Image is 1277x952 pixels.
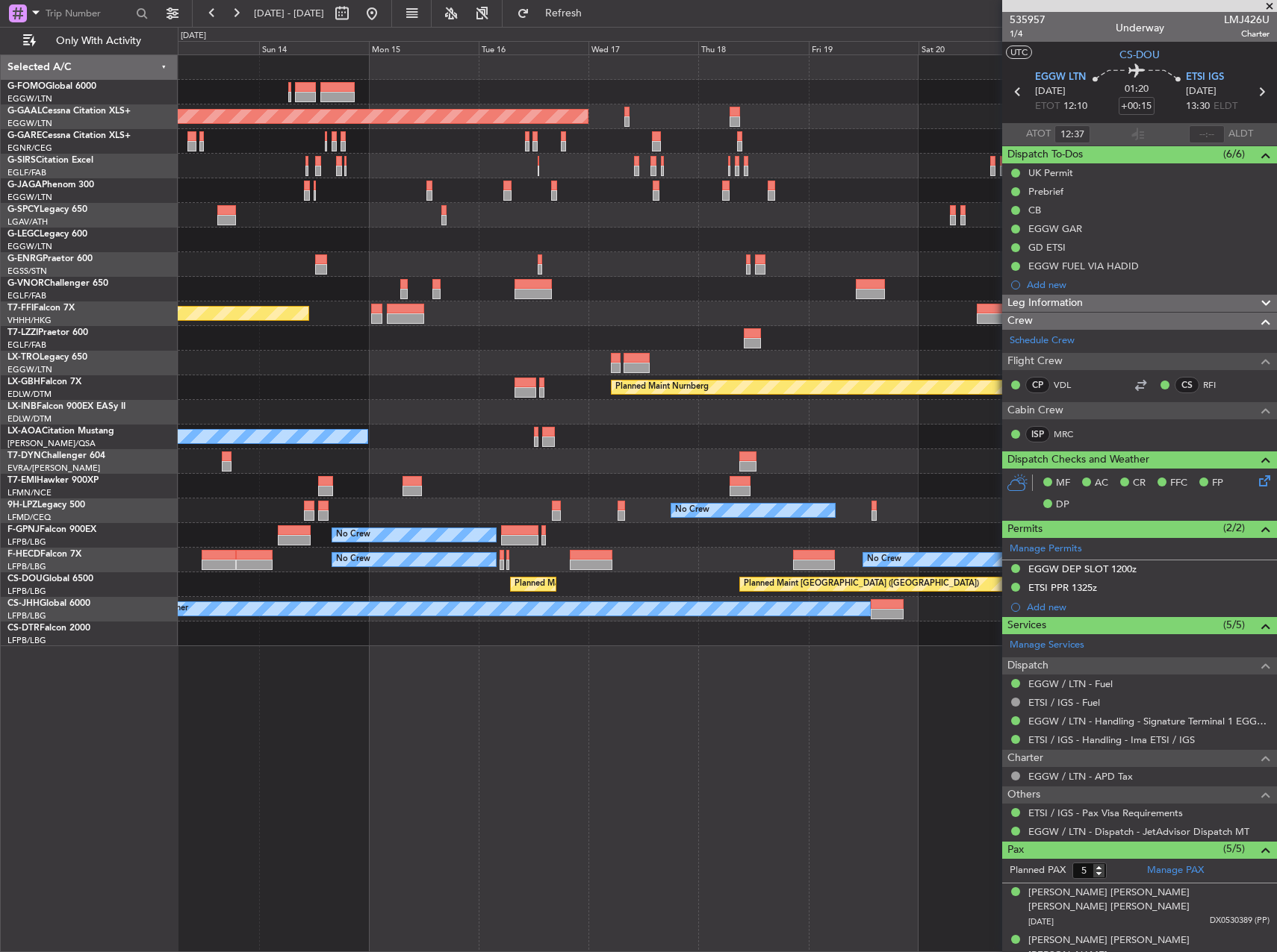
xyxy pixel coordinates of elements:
a: LX-INBFalcon 900EX EASy II [7,402,125,411]
span: CS-DOU [1119,47,1160,63]
span: 12:10 [1063,99,1087,114]
a: ETSI / IGS - Handling - Ima ETSI / IGS [1028,733,1195,746]
a: CS-DOUGlobal 6500 [7,574,93,583]
span: Flight Crew [1007,353,1063,370]
span: DX0530389 (PP) [1210,915,1270,927]
span: FP [1212,476,1223,491]
span: LX-AOA [7,427,42,436]
span: CS-DTR [7,624,40,633]
a: EDLW/DTM [7,413,52,425]
a: MRC [1054,428,1087,441]
span: Refresh [532,8,595,19]
div: No Crew [336,524,370,546]
span: (5/5) [1223,841,1245,857]
a: T7-FFIFalcon 7X [7,304,75,313]
span: T7-EMI [7,476,37,485]
div: Add new [1027,601,1270,613]
span: CR [1133,476,1146,491]
span: G-JAGA [7,181,42,190]
div: Planned Maint Nurnberg [615,376,709,398]
a: LFPB/LBG [7,586,46,597]
div: Planned Maint [GEOGRAPHIC_DATA] ([GEOGRAPHIC_DATA]) [515,573,750,595]
span: Leg Information [1007,295,1083,312]
a: LX-TROLegacy 650 [7,353,87,362]
span: LX-TRO [7,353,40,362]
span: Dispatch [1007,657,1048,674]
div: No Crew [867,548,901,571]
a: G-GAALCessna Citation XLS+ [7,107,131,116]
a: EGGW/LTN [7,241,52,252]
div: Sat 13 [149,41,259,54]
div: Mon 15 [369,41,479,54]
div: Prebrief [1028,185,1063,198]
span: F-HECD [7,550,40,559]
a: G-VNORChallenger 650 [7,279,108,288]
span: G-GARE [7,131,42,140]
div: [DATE] [181,30,206,43]
div: [PERSON_NAME] [PERSON_NAME] [PERSON_NAME] [PERSON_NAME] [1028,886,1270,915]
div: No Crew [336,548,370,571]
a: G-ENRGPraetor 600 [7,254,93,263]
span: G-GAAL [7,107,42,116]
a: EGGW / LTN - Dispatch - JetAdvisor Dispatch MT [1028,825,1249,838]
a: EGNR/CEG [7,143,52,154]
span: Services [1007,617,1046,634]
span: G-FOMO [7,82,46,91]
input: --:-- [1054,125,1090,143]
div: EGGW DEP SLOT 1200z [1028,563,1137,575]
span: Permits [1007,521,1043,538]
a: EGLF/FAB [7,339,46,351]
div: Sat 20 [919,41,1028,54]
a: T7-LZZIPraetor 600 [7,328,88,337]
span: T7-DYN [7,451,41,460]
a: EGSS/STN [7,266,47,277]
a: LFPB/LBG [7,561,46,572]
span: EGGW LTN [1035,70,1086,85]
a: [PERSON_NAME]/QSA [7,438,96,449]
span: (6/6) [1223,146,1245,162]
span: ATOT [1026,127,1051,142]
a: ETSI / IGS - Pax Visa Requirements [1028,807,1183,819]
span: 9H-LPZ [7,501,37,510]
div: No Crew [675,499,709,522]
span: Only With Activity [39,36,158,46]
span: Charter [1224,28,1270,40]
span: LX-INB [7,402,37,411]
a: Manage PAX [1147,863,1204,878]
span: 13:30 [1186,99,1210,114]
div: UK Permit [1028,166,1073,179]
button: Refresh [510,1,600,25]
span: FFC [1170,476,1187,491]
a: G-FOMOGlobal 6000 [7,82,96,91]
a: CS-DTRFalcon 2000 [7,624,90,633]
a: EGLF/FAB [7,167,46,178]
span: (2/2) [1223,520,1245,536]
a: EGGW / LTN - APD Tax [1028,770,1133,783]
a: VHHH/HKG [7,315,52,326]
div: Sun 14 [259,41,369,54]
span: ALDT [1228,127,1253,142]
button: UTC [1006,46,1032,59]
a: G-LEGCLegacy 600 [7,230,87,239]
button: Only With Activity [16,29,162,53]
a: G-SIRSCitation Excel [7,156,93,165]
div: Thu 18 [698,41,808,54]
a: VDL [1054,378,1087,392]
span: T7-FFI [7,304,34,313]
a: G-GARECessna Citation XLS+ [7,131,131,140]
span: LMJ426U [1224,12,1270,28]
a: LX-GBHFalcon 7X [7,378,81,386]
span: [DATE] [1035,84,1066,99]
div: ETSI PPR 1325z [1028,581,1097,594]
div: Fri 19 [809,41,919,54]
div: GD ETSI [1028,241,1066,254]
span: G-SPCY [7,205,40,214]
span: CS-DOU [7,574,43,583]
span: Pax [1007,842,1024,859]
a: EVRA/[PERSON_NAME] [7,463,100,474]
a: EGGW/LTN [7,118,52,129]
span: T7-LZZI [7,328,38,337]
a: LGAV/ATH [7,216,48,228]
a: T7-DYNChallenger 604 [7,451,105,460]
div: CP [1025,377,1050,393]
